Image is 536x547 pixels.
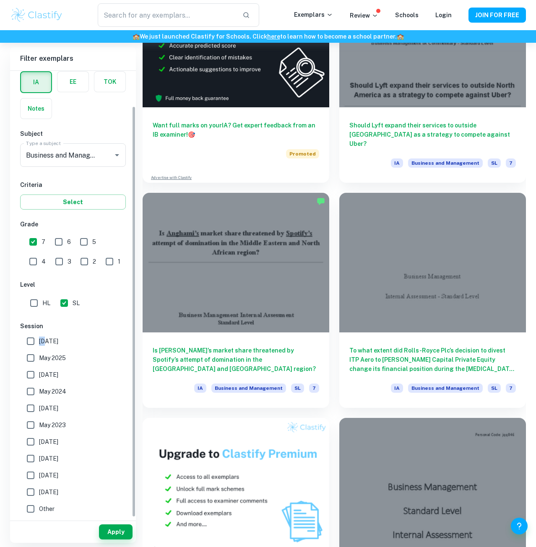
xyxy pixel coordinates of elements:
a: To what extent did Rolls-Royce Plc’s decision to divest ITP Aero to [PERSON_NAME] Capital Private... [339,193,526,408]
span: [DATE] [39,404,58,413]
h6: Is [PERSON_NAME]’s market share threatened by Spotify’s attempt of domination in the [GEOGRAPHIC_... [153,346,319,373]
span: [DATE] [39,454,58,463]
span: 7 [506,384,516,393]
button: Help and Feedback [511,518,528,534]
span: 6 [67,237,71,246]
span: May 2025 [39,353,66,363]
h6: Grade [20,220,126,229]
p: Exemplars [294,10,333,19]
a: Login [435,12,452,18]
span: 4 [42,257,46,266]
h6: Want full marks on your IA ? Get expert feedback from an IB examiner! [153,121,319,139]
a: Schools [395,12,419,18]
button: Notes [21,99,52,119]
button: IA [21,72,51,92]
span: [DATE] [39,337,58,346]
h6: Level [20,280,126,289]
span: May 2023 [39,420,66,430]
span: 7 [506,158,516,168]
span: [DATE] [39,471,58,480]
h6: Filter exemplars [10,47,136,70]
button: JOIN FOR FREE [468,8,526,23]
span: 7 [42,237,45,246]
span: 🎯 [188,131,195,138]
span: [DATE] [39,487,58,497]
img: Clastify logo [10,7,63,23]
h6: To what extent did Rolls-Royce Plc’s decision to divest ITP Aero to [PERSON_NAME] Capital Private... [349,346,516,373]
input: Search for any exemplars... [98,3,236,27]
a: Advertise with Clastify [151,175,192,181]
span: SL [488,384,501,393]
button: Select [20,194,126,210]
span: Business and Management [408,158,483,168]
button: TOK [94,72,125,92]
span: May 2024 [39,387,66,396]
span: Promoted [286,149,319,158]
h6: Criteria [20,180,126,189]
span: Other [39,504,55,513]
a: here [267,33,280,40]
span: IA [391,158,403,168]
h6: Subject [20,129,126,138]
h6: Session [20,321,126,331]
a: Is [PERSON_NAME]’s market share threatened by Spotify’s attempt of domination in the [GEOGRAPHIC_... [143,193,329,408]
span: SL [291,384,304,393]
span: SL [73,298,80,308]
img: Marked [317,197,325,205]
span: IA [391,384,403,393]
button: Apply [99,524,133,539]
span: SL [488,158,501,168]
button: Open [111,149,123,161]
span: [DATE] [39,437,58,446]
span: [DATE] [39,370,58,379]
span: 5 [92,237,96,246]
p: Review [350,11,378,20]
span: 2 [93,257,96,266]
span: Business and Management [408,384,483,393]
span: HL [42,298,50,308]
span: 3 [68,257,71,266]
span: Business and Management [211,384,286,393]
span: IA [194,384,206,393]
h6: We just launched Clastify for Schools. Click to learn how to become a school partner. [2,32,534,41]
label: Type a subject [26,140,61,147]
span: 7 [309,384,319,393]
h6: Should Lyft expand their services to outside [GEOGRAPHIC_DATA] as a strategy to compete against U... [349,121,516,148]
span: 🏫 [133,33,140,40]
button: EE [57,72,88,92]
span: 1 [118,257,120,266]
span: 🏫 [397,33,404,40]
